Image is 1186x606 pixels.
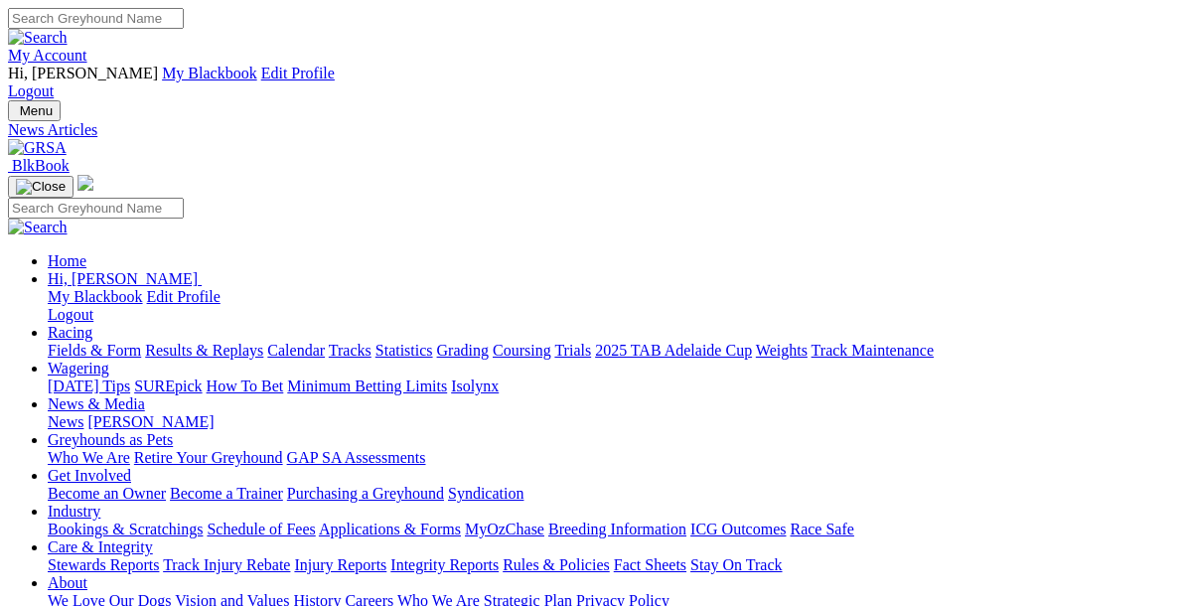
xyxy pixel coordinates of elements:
span: Hi, [PERSON_NAME] [8,65,158,81]
div: Care & Integrity [48,556,1178,574]
input: Search [8,198,184,219]
a: Breeding Information [548,521,686,537]
a: Grading [437,342,489,359]
a: Stewards Reports [48,556,159,573]
a: Minimum Betting Limits [287,378,447,394]
a: Get Involved [48,467,131,484]
a: Weights [756,342,808,359]
a: Who We Are [48,449,130,466]
img: logo-grsa-white.png [77,175,93,191]
a: My Blackbook [48,288,143,305]
a: News Articles [8,121,1178,139]
a: Calendar [267,342,325,359]
span: Hi, [PERSON_NAME] [48,270,198,287]
a: Race Safe [790,521,853,537]
img: Search [8,29,68,47]
div: Hi, [PERSON_NAME] [48,288,1178,324]
a: Fields & Form [48,342,141,359]
a: Trials [554,342,591,359]
a: Edit Profile [261,65,335,81]
a: About [48,574,87,591]
a: My Blackbook [162,65,257,81]
a: Schedule of Fees [207,521,315,537]
a: Retire Your Greyhound [134,449,283,466]
a: News & Media [48,395,145,412]
a: [DATE] Tips [48,378,130,394]
a: Tracks [329,342,371,359]
a: 2025 TAB Adelaide Cup [595,342,752,359]
a: Greyhounds as Pets [48,431,173,448]
button: Toggle navigation [8,176,74,198]
a: How To Bet [207,378,284,394]
div: Industry [48,521,1178,538]
a: Racing [48,324,92,341]
button: Toggle navigation [8,100,61,121]
a: Care & Integrity [48,538,153,555]
a: Home [48,252,86,269]
div: Wagering [48,378,1178,395]
a: Fact Sheets [614,556,686,573]
div: News & Media [48,413,1178,431]
a: Become a Trainer [170,485,283,502]
a: My Account [8,47,87,64]
a: Edit Profile [147,288,221,305]
div: Get Involved [48,485,1178,503]
img: GRSA [8,139,67,157]
a: Applications & Forms [319,521,461,537]
a: Syndication [448,485,523,502]
a: [PERSON_NAME] [87,413,214,430]
a: Stay On Track [690,556,782,573]
a: MyOzChase [465,521,544,537]
span: BlkBook [12,157,70,174]
a: Logout [8,82,54,99]
a: Hi, [PERSON_NAME] [48,270,202,287]
input: Search [8,8,184,29]
a: Become an Owner [48,485,166,502]
a: Integrity Reports [390,556,499,573]
img: Close [16,179,66,195]
div: Racing [48,342,1178,360]
a: Isolynx [451,378,499,394]
a: Statistics [375,342,433,359]
a: Rules & Policies [503,556,610,573]
a: GAP SA Assessments [287,449,426,466]
img: Search [8,219,68,236]
a: Injury Reports [294,556,386,573]
a: Results & Replays [145,342,263,359]
a: SUREpick [134,378,202,394]
a: Track Injury Rebate [163,556,290,573]
a: Purchasing a Greyhound [287,485,444,502]
span: Menu [20,103,53,118]
a: Track Maintenance [812,342,934,359]
a: Coursing [493,342,551,359]
a: ICG Outcomes [690,521,786,537]
div: My Account [8,65,1178,100]
a: Industry [48,503,100,520]
a: Bookings & Scratchings [48,521,203,537]
div: Greyhounds as Pets [48,449,1178,467]
a: News [48,413,83,430]
a: Logout [48,306,93,323]
a: BlkBook [8,157,70,174]
a: Wagering [48,360,109,377]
